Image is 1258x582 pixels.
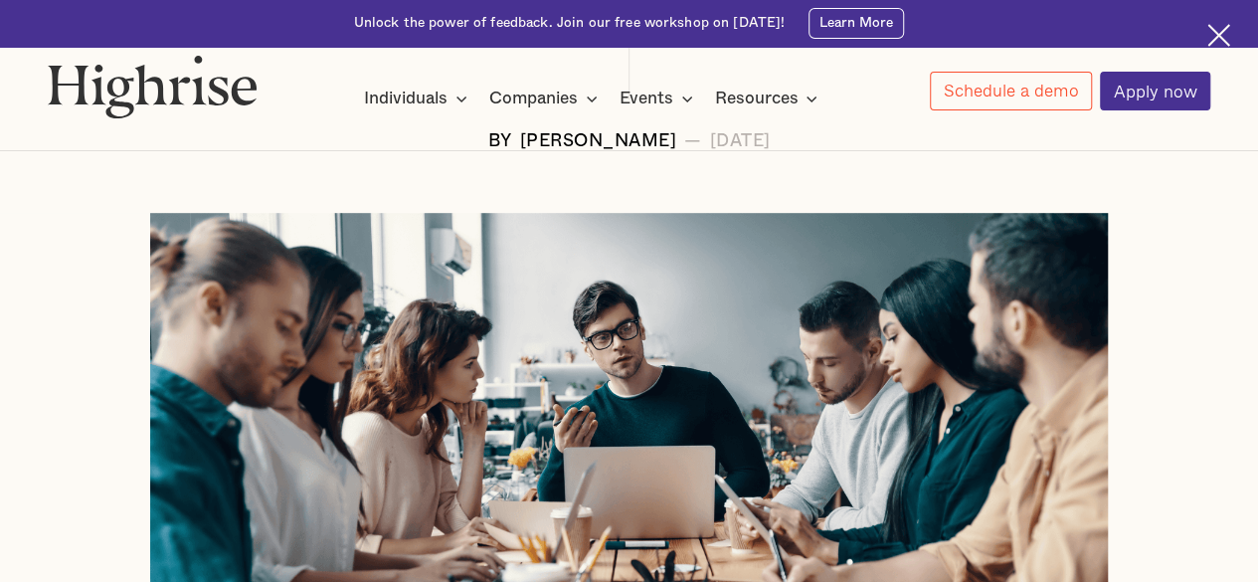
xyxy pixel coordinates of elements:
[364,87,448,110] div: Individuals
[364,87,473,110] div: Individuals
[488,131,512,151] div: BY
[489,87,578,110] div: Companies
[48,55,258,118] img: Highrise logo
[1100,72,1210,110] a: Apply now
[1207,24,1230,47] img: Cross icon
[709,131,770,151] div: [DATE]
[714,87,823,110] div: Resources
[354,14,786,33] div: Unlock the power of feedback. Join our free workshop on [DATE]!
[714,87,798,110] div: Resources
[620,87,699,110] div: Events
[809,8,905,39] a: Learn More
[489,87,604,110] div: Companies
[684,131,702,151] div: —
[930,72,1092,110] a: Schedule a demo
[520,131,677,151] div: [PERSON_NAME]
[620,87,673,110] div: Events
